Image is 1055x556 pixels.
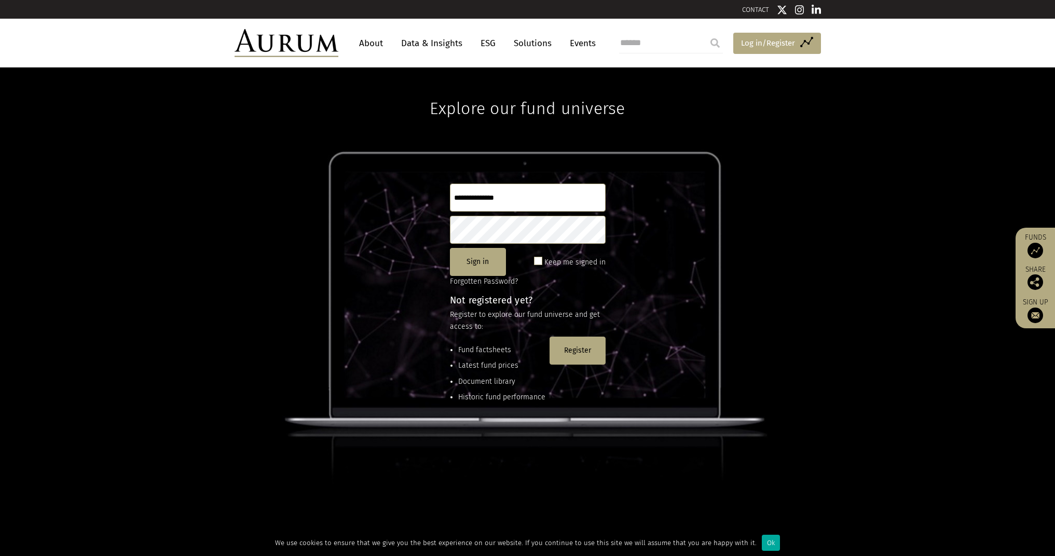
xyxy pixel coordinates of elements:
li: Fund factsheets [458,344,545,356]
img: Instagram icon [795,5,804,15]
img: Aurum [235,29,338,57]
input: Submit [705,33,725,53]
a: CONTACT [742,6,769,13]
a: ESG [475,34,501,53]
img: Twitter icon [777,5,787,15]
a: Data & Insights [396,34,468,53]
a: Events [565,34,596,53]
div: Ok [762,535,780,551]
li: Document library [458,376,545,387]
a: Funds [1021,233,1050,258]
button: Register [550,337,606,365]
img: Sign up to our newsletter [1027,308,1043,323]
a: About [354,34,388,53]
img: Share this post [1027,274,1043,290]
img: Linkedin icon [812,5,821,15]
a: Solutions [509,34,557,53]
a: Forgotten Password? [450,277,518,286]
span: Log in/Register [741,37,795,49]
button: Sign in [450,248,506,276]
img: Access Funds [1027,243,1043,258]
p: Register to explore our fund universe and get access to: [450,309,606,332]
a: Log in/Register [733,33,821,54]
li: Historic fund performance [458,392,545,403]
a: Sign up [1021,298,1050,323]
label: Keep me signed in [544,256,606,269]
h1: Explore our fund universe [430,67,625,118]
div: Share [1021,266,1050,290]
li: Latest fund prices [458,360,545,371]
h4: Not registered yet? [450,296,606,305]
